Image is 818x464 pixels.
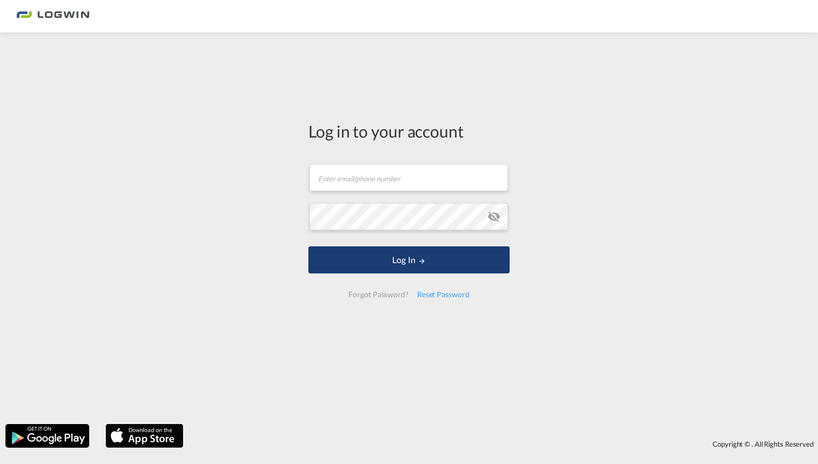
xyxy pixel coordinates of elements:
button: LOGIN [308,246,510,273]
img: apple.png [104,423,184,449]
div: Reset Password [413,285,474,304]
input: Enter email/phone number [309,164,508,191]
div: Forgot Password? [344,285,412,304]
div: Log in to your account [308,120,510,142]
img: 2761ae10d95411efa20a1f5e0282d2d7.png [16,4,89,29]
div: Copyright © . All Rights Reserved [189,435,818,453]
img: google.png [4,423,90,449]
md-icon: icon-eye-off [487,210,500,223]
